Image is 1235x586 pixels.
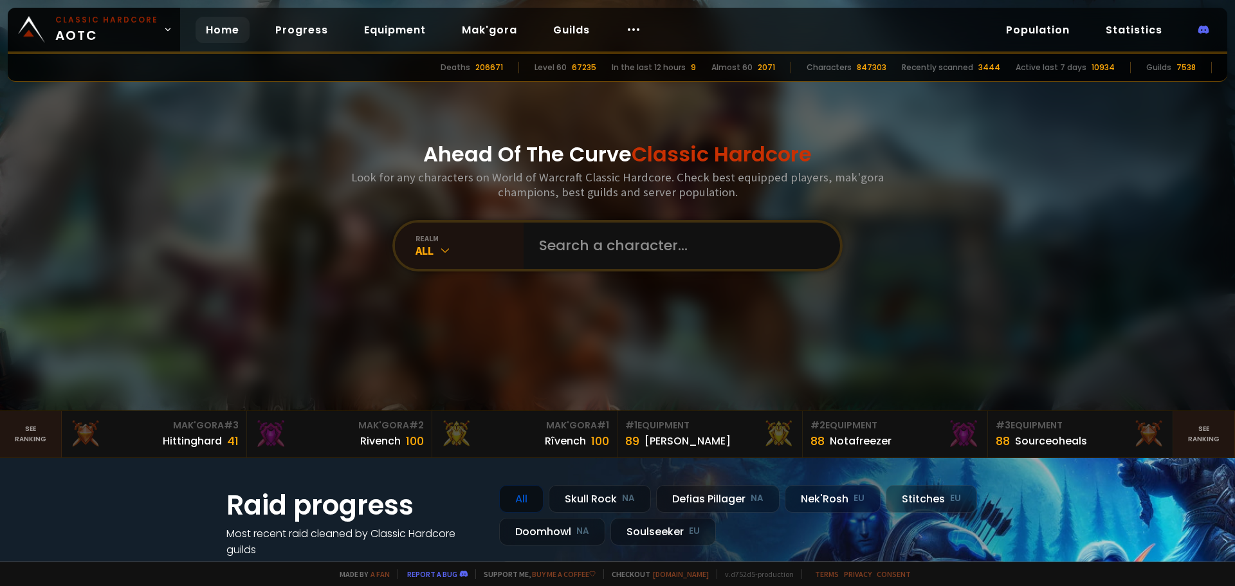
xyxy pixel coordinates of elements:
[226,526,484,558] h4: Most recent raid cleaned by Classic Hardcore guilds
[1015,433,1087,449] div: Sourceoheals
[1176,62,1196,73] div: 7538
[226,558,310,573] a: See all progress
[346,170,889,199] h3: Look for any characters on World of Warcraft Classic Hardcore. Check best equipped players, mak'g...
[653,569,709,579] a: [DOMAIN_NAME]
[441,62,470,73] div: Deaths
[475,62,503,73] div: 206671
[572,62,596,73] div: 67235
[854,492,864,505] small: EU
[656,485,780,513] div: Defias Pillager
[545,433,586,449] div: Rîvench
[196,17,250,43] a: Home
[475,569,596,579] span: Support me,
[758,62,775,73] div: 2071
[1016,62,1086,73] div: Active last 7 days
[549,485,651,513] div: Skull Rock
[810,432,825,450] div: 88
[603,569,709,579] span: Checkout
[625,432,639,450] div: 89
[886,485,977,513] div: Stitches
[996,419,1011,432] span: # 3
[432,411,617,457] a: Mak'Gora#1Rîvench100
[622,492,635,505] small: NA
[877,569,911,579] a: Consent
[645,433,731,449] div: [PERSON_NAME]
[423,139,812,170] h1: Ahead Of The Curve
[406,432,424,450] div: 100
[409,419,424,432] span: # 2
[617,411,803,457] a: #1Equipment89[PERSON_NAME]
[407,569,457,579] a: Report a bug
[625,419,794,432] div: Equipment
[62,411,247,457] a: Mak'Gora#3Hittinghard41
[1092,62,1115,73] div: 10934
[354,17,436,43] a: Equipment
[610,518,716,545] div: Soulseeker
[440,419,609,432] div: Mak'Gora
[830,433,892,449] div: Notafreezer
[815,569,839,579] a: Terms
[499,518,605,545] div: Doomhowl
[416,233,524,243] div: realm
[1173,411,1235,457] a: Seeranking
[163,433,222,449] div: Hittinghard
[370,569,390,579] a: a fan
[751,492,764,505] small: NA
[8,8,180,51] a: Classic HardcoreAOTC
[543,17,600,43] a: Guilds
[988,411,1173,457] a: #3Equipment88Sourceoheals
[810,419,980,432] div: Equipment
[576,525,589,538] small: NA
[499,485,544,513] div: All
[996,17,1080,43] a: Population
[978,62,1000,73] div: 3444
[810,419,825,432] span: # 2
[226,485,484,526] h1: Raid progress
[785,485,881,513] div: Nek'Rosh
[950,492,961,505] small: EU
[807,62,852,73] div: Characters
[996,419,1165,432] div: Equipment
[857,62,886,73] div: 847303
[844,569,872,579] a: Privacy
[902,62,973,73] div: Recently scanned
[452,17,527,43] a: Mak'gora
[531,223,825,269] input: Search a character...
[227,432,239,450] div: 41
[255,419,424,432] div: Mak'Gora
[1095,17,1173,43] a: Statistics
[360,433,401,449] div: Rivench
[55,14,158,26] small: Classic Hardcore
[996,432,1010,450] div: 88
[597,419,609,432] span: # 1
[224,419,239,432] span: # 3
[332,569,390,579] span: Made by
[711,62,753,73] div: Almost 60
[247,411,432,457] a: Mak'Gora#2Rivench100
[612,62,686,73] div: In the last 12 hours
[532,569,596,579] a: Buy me a coffee
[691,62,696,73] div: 9
[803,411,988,457] a: #2Equipment88Notafreezer
[625,419,637,432] span: # 1
[591,432,609,450] div: 100
[265,17,338,43] a: Progress
[632,140,812,169] span: Classic Hardcore
[689,525,700,538] small: EU
[416,243,524,258] div: All
[55,14,158,45] span: AOTC
[535,62,567,73] div: Level 60
[717,569,794,579] span: v. d752d5 - production
[69,419,239,432] div: Mak'Gora
[1146,62,1171,73] div: Guilds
